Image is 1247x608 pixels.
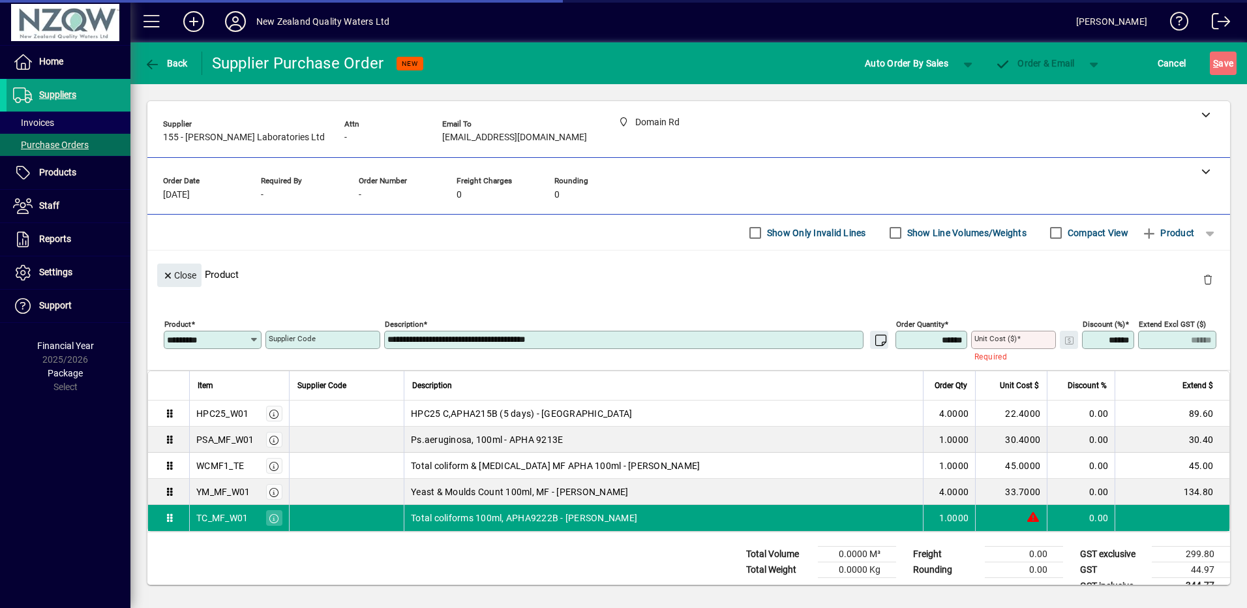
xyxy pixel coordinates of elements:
td: GST exclusive [1074,547,1152,562]
app-page-header-button: Close [154,269,205,281]
td: GST [1074,562,1152,578]
td: Rounding [907,562,985,578]
td: 1.0000 [923,505,975,531]
mat-error: Required [974,349,1045,363]
div: New Zealand Quality Waters Ltd [256,11,389,32]
td: 44.97 [1152,562,1230,578]
span: - [261,190,263,200]
div: Product [147,251,1230,298]
mat-label: Discount (%) [1083,320,1125,329]
a: Purchase Orders [7,134,130,156]
div: [PERSON_NAME] [1076,11,1147,32]
div: PSA_MF_W01 [196,433,254,446]
span: Home [39,56,63,67]
span: Purchase Orders [13,140,89,150]
td: 0.00 [1047,505,1115,531]
span: 0 [554,190,560,200]
a: Knowledge Base [1160,3,1189,45]
mat-label: Description [385,320,423,329]
td: 0.0000 M³ [818,547,896,562]
td: 22.4000 [975,401,1047,427]
span: Item [198,378,213,393]
span: 155 - [PERSON_NAME] Laboratories Ltd [163,132,325,143]
a: Support [7,290,130,322]
app-page-header-button: Back [130,52,202,75]
button: Auto Order By Sales [858,52,955,75]
a: Invoices [7,112,130,134]
td: 4.0000 [923,401,975,427]
span: Invoices [13,117,54,128]
a: Home [7,46,130,78]
td: 0.00 [1047,401,1115,427]
span: Support [39,300,72,311]
a: Products [7,157,130,189]
mat-label: Order Quantity [896,320,944,329]
div: Supplier Purchase Order [212,53,384,74]
button: Close [157,264,202,287]
label: Show Line Volumes/Weights [905,226,1027,239]
span: Order Qty [935,378,967,393]
span: Ps.aeruginosa, 100ml - APHA 9213E [411,433,563,446]
a: Staff [7,190,130,222]
span: - [359,190,361,200]
td: 0.00 [985,547,1063,562]
button: Back [141,52,191,75]
a: Settings [7,256,130,289]
mat-label: Product [164,320,191,329]
button: Add [173,10,215,33]
span: HPC25 C,APHA215B (5 days) - [GEOGRAPHIC_DATA] [411,407,632,420]
span: Package [48,368,83,378]
span: NEW [402,59,418,68]
button: Delete [1192,264,1224,295]
td: 344.77 [1152,578,1230,594]
span: - [344,132,347,143]
mat-label: Extend excl GST ($) [1139,320,1206,329]
span: Unit Cost $ [1000,378,1039,393]
span: ave [1213,53,1233,74]
button: Profile [215,10,256,33]
span: Order & Email [995,58,1075,68]
span: Back [144,58,188,68]
td: 45.0000 [975,453,1047,479]
td: Freight [907,547,985,562]
a: Reports [7,223,130,256]
span: Financial Year [37,341,94,351]
button: Order & Email [989,52,1081,75]
div: HPC25_W01 [196,407,248,420]
span: [DATE] [163,190,190,200]
button: Save [1210,52,1237,75]
td: 0.00 [1047,479,1115,505]
td: 89.60 [1115,401,1229,427]
td: Total Volume [740,547,818,562]
td: 45.00 [1115,453,1229,479]
a: Logout [1202,3,1231,45]
mat-label: Unit Cost ($) [974,334,1017,343]
span: 0 [457,190,462,200]
span: Total coliforms 100ml, APHA9222B - [PERSON_NAME] [411,511,637,524]
td: 1.0000 [923,427,975,453]
label: Show Only Invalid Lines [764,226,866,239]
td: 1.0000 [923,453,975,479]
span: Reports [39,234,71,244]
mat-label: Supplier Code [269,334,316,343]
span: S [1213,58,1218,68]
td: 0.0000 Kg [818,562,896,578]
app-page-header-button: Delete [1192,273,1224,285]
label: Compact View [1065,226,1128,239]
td: 0.00 [1047,453,1115,479]
td: 33.7000 [975,479,1047,505]
td: 0.00 [1047,427,1115,453]
span: [EMAIL_ADDRESS][DOMAIN_NAME] [442,132,587,143]
span: Suppliers [39,89,76,100]
td: Total Weight [740,562,818,578]
div: YM_MF_W01 [196,485,250,498]
span: Products [39,167,76,177]
span: Close [162,265,196,286]
span: Settings [39,267,72,277]
div: TC_MF_W01 [196,511,248,524]
span: Yeast & Moulds Count 100ml, MF - [PERSON_NAME] [411,485,629,498]
td: 299.80 [1152,547,1230,562]
div: WCMF1_TE [196,459,244,472]
td: 30.4000 [975,427,1047,453]
td: 0.00 [985,562,1063,578]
